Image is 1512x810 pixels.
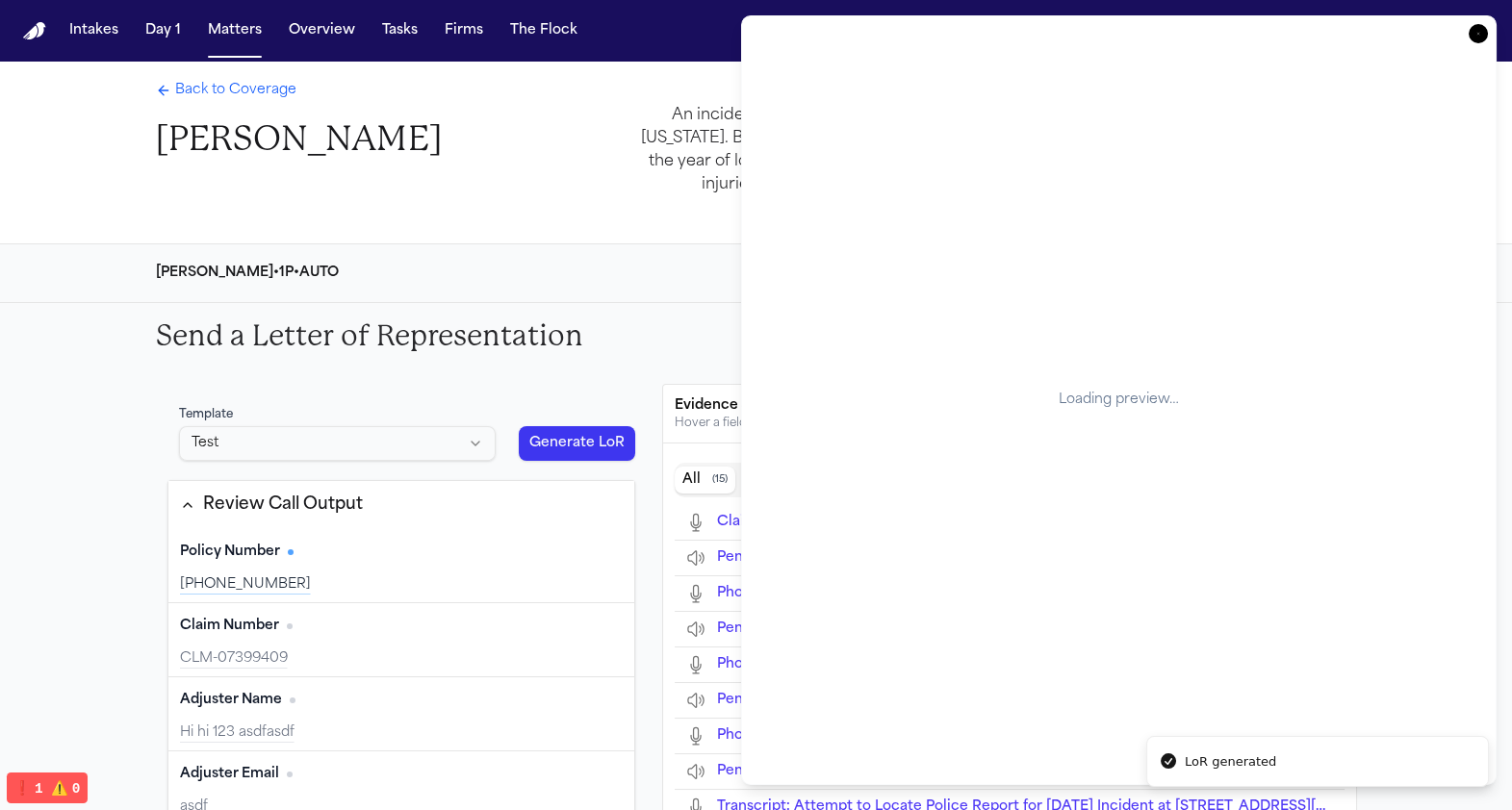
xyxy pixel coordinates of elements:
button: Matters [200,13,269,48]
div: Review Call Output [203,493,363,518]
div: An incident involving [PERSON_NAME] occurred at [STREET_ADDRESS][PERSON_NAME][US_STATE]. Both sou... [618,104,1357,196]
span: Pending Digest [717,621,821,636]
button: Firms [437,13,491,48]
button: Review Call Output [168,481,635,529]
button: Open Pending Digest [717,691,821,710]
span: No citation [287,623,293,629]
div: CLM-07399409 [180,649,624,669]
span: Policy Number [180,543,280,562]
div: Loading preview… [765,39,1474,761]
div: [PERSON_NAME] • 1P • AUTO [156,264,339,283]
button: Open Phone Call Transcript: Reference Request [717,584,1005,603]
span: Phone Call Transcript: Reference Request [717,586,1005,600]
button: Related documents [735,467,828,494]
h1: [PERSON_NAME] [156,117,442,161]
button: Generate LoR [519,426,636,461]
span: Claim Inquiry Call Transcript – Dani Underwood/Jill Warner [717,515,1167,529]
span: Pending Digest [717,693,821,707]
div: LoR generated [1185,752,1276,772]
button: Day 1 [138,13,189,48]
span: Adjuster Email [180,765,279,784]
button: Open Phone Call Transcript: Michigan Auto Law Inquiry Regarding Claim Status [717,726,1235,746]
a: Back to Coverage [156,81,296,100]
span: Pending Digest [717,550,821,565]
div: Template [179,407,496,422]
button: Tasks [374,13,425,48]
div: Adjuster Name (required) [168,677,635,751]
span: Adjuster Name [180,691,282,710]
h2: Send a Letter of Representation [156,318,583,353]
div: Hi hi 123 asdfasdf [180,723,624,743]
button: Intakes [62,13,126,48]
button: Open Pending Digest [717,762,821,781]
div: Policy Number (required) [168,529,635,603]
span: Phone Call Transcript: Michigan Auto Law Inquiry Regarding Claim Status [717,728,1235,743]
button: Open Pending Digest [717,548,821,568]
span: ( 15 ) [712,473,728,487]
span: Pending Digest [717,764,821,778]
span: Phone Call Transcript: Inquiry Regarding Claim Status [717,657,1085,671]
span: Back to Coverage [175,81,296,100]
a: Home [23,22,46,40]
button: All documents [675,467,735,494]
span: No citation [290,697,295,703]
button: Open Phone Call Transcript: Inquiry Regarding Claim Status [717,655,1085,674]
button: Open Pending Digest [717,620,821,639]
button: Overview [281,13,363,48]
div: [PHONE_NUMBER] [180,575,624,595]
span: Has citation [288,549,294,555]
button: Select LoR template [179,426,496,461]
button: Review Details [733,256,878,291]
span: No citation [287,772,293,777]
img: Finch Logo [23,22,46,40]
div: Evidence & Documents [675,396,1344,416]
div: Hover a field on the left to jump here [675,416,1344,431]
button: Open Claim Inquiry Call Transcript – Dani Underwood/Jill Warner [717,513,1167,532]
button: The Flock [502,13,585,48]
span: Claim Number [180,617,279,636]
div: Claim Number (required) [168,603,635,677]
